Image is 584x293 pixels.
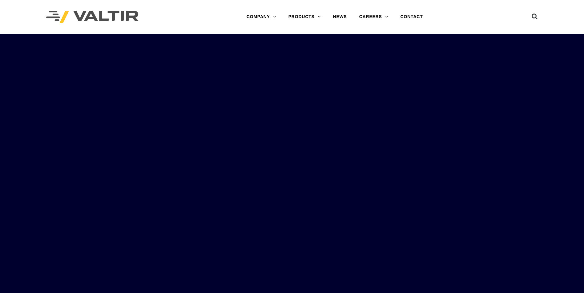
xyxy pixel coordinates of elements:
[327,11,353,23] a: NEWS
[240,11,282,23] a: COMPANY
[394,11,429,23] a: CONTACT
[46,11,139,23] img: Valtir
[353,11,394,23] a: CAREERS
[282,11,327,23] a: PRODUCTS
